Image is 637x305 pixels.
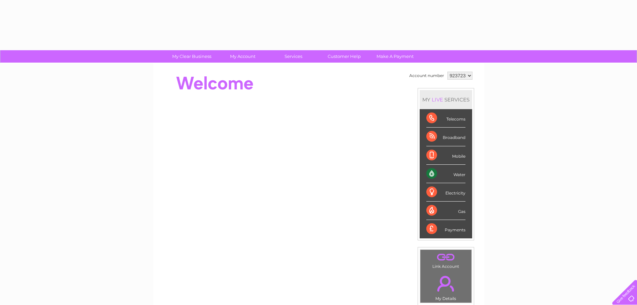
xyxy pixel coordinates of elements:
[422,272,470,295] a: .
[367,50,423,63] a: Make A Payment
[422,251,470,263] a: .
[317,50,372,63] a: Customer Help
[215,50,270,63] a: My Account
[420,270,472,303] td: My Details
[420,249,472,271] td: Link Account
[426,128,465,146] div: Broadband
[426,183,465,202] div: Electricity
[164,50,219,63] a: My Clear Business
[426,146,465,165] div: Mobile
[266,50,321,63] a: Services
[426,109,465,128] div: Telecoms
[426,202,465,220] div: Gas
[426,220,465,238] div: Payments
[426,165,465,183] div: Water
[420,90,472,109] div: MY SERVICES
[408,70,446,81] td: Account number
[430,96,444,103] div: LIVE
